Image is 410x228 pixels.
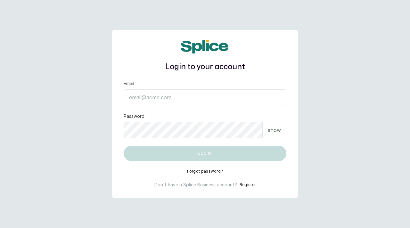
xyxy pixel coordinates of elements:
[124,146,286,161] button: Log in
[124,61,286,73] h1: Login to your account
[268,126,281,134] p: show
[240,182,256,188] button: Register
[124,113,144,119] label: Password
[154,182,237,188] p: Don't have a Splice Business account?
[124,89,286,105] input: email@acme.com
[187,169,223,174] button: Forgot password?
[124,80,134,87] label: Email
